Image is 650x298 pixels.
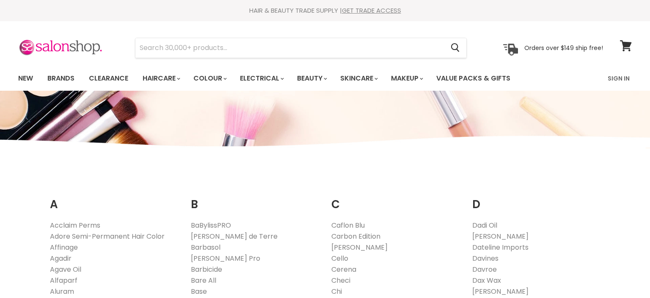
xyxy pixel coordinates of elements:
a: [PERSON_NAME] [472,287,529,296]
button: Search [444,38,466,58]
a: Bare All [191,276,216,285]
a: Electrical [234,70,289,87]
a: Clearance [83,70,135,87]
a: [PERSON_NAME] [472,231,529,241]
h2: D [472,185,600,213]
a: Agave Oil [50,265,81,274]
a: Value Packs & Gifts [430,70,517,87]
a: Dateline Imports [472,242,529,252]
a: Davroe [472,265,497,274]
h2: C [331,185,460,213]
a: Affinage [50,242,78,252]
a: Aluram [50,287,74,296]
a: Makeup [385,70,428,87]
a: Adore Semi-Permanent Hair Color [50,231,165,241]
ul: Main menu [12,66,560,91]
a: Colour [187,70,232,87]
a: Acclaim Perms [50,220,100,230]
a: Sign In [603,70,635,87]
a: BaBylissPRO [191,220,231,230]
form: Product [135,38,467,58]
p: Orders over $149 ship free! [524,44,603,51]
a: Dadi Oil [472,220,497,230]
a: Caflon Blu [331,220,365,230]
a: Checi [331,276,350,285]
input: Search [135,38,444,58]
a: Carbon Edition [331,231,380,241]
h2: A [50,185,178,213]
a: Cerena [331,265,356,274]
a: Alfaparf [50,276,77,285]
a: Beauty [291,70,332,87]
a: Skincare [334,70,383,87]
a: Dax Wax [472,276,501,285]
a: New [12,70,39,87]
div: HAIR & BEAUTY TRADE SUPPLY | [8,6,642,15]
h2: B [191,185,319,213]
a: [PERSON_NAME] Pro [191,253,260,263]
a: Cello [331,253,348,263]
a: Barbicide [191,265,222,274]
a: Barbasol [191,242,220,252]
a: Brands [41,70,81,87]
a: [PERSON_NAME] de Terre [191,231,278,241]
a: Chi [331,287,342,296]
a: Agadir [50,253,72,263]
a: Haircare [136,70,185,87]
a: Base [191,287,207,296]
a: GET TRADE ACCESS [342,6,401,15]
nav: Main [8,66,642,91]
a: Davines [472,253,499,263]
a: [PERSON_NAME] [331,242,388,252]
